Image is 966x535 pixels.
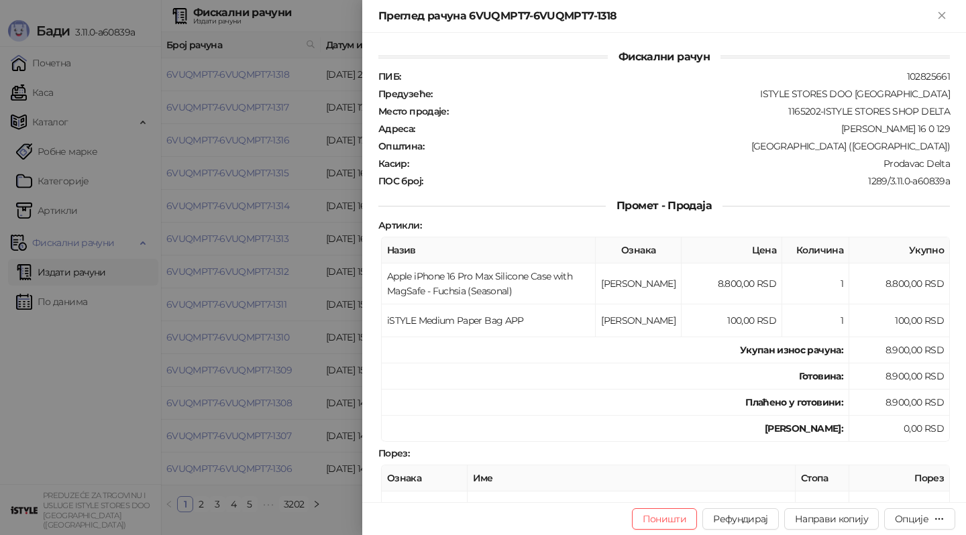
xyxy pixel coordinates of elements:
td: 100,00 RSD [682,304,782,337]
td: 8.800,00 RSD [682,263,782,304]
td: 8.900,00 RSD [849,390,950,416]
strong: ПОС број : [378,175,423,187]
div: [GEOGRAPHIC_DATA] ([GEOGRAPHIC_DATA]) [425,140,951,152]
td: [PERSON_NAME] [596,304,682,337]
td: 8.900,00 RSD [849,337,950,363]
strong: Плаћено у готовини: [745,396,843,408]
td: 8.900,00 RSD [849,363,950,390]
td: 100,00 RSD [849,304,950,337]
div: Преглед рачуна 6VUQMPT7-6VUQMPT7-1318 [378,8,934,24]
th: Ознака [596,237,682,263]
td: 8.800,00 RSD [849,263,950,304]
strong: Касир : [378,158,409,170]
td: 1 [782,304,849,337]
button: Close [934,8,950,24]
div: Prodavac Delta [410,158,951,170]
span: Промет - Продаја [606,199,722,212]
strong: [PERSON_NAME]: [765,422,843,434]
th: Стопа [796,465,849,491]
th: Количина [782,237,849,263]
strong: Артикли : [378,219,421,231]
div: ISTYLE STORES DOO [GEOGRAPHIC_DATA] [434,88,951,100]
strong: Укупан износ рачуна : [740,344,843,356]
th: Укупно [849,237,950,263]
strong: Општина : [378,140,424,152]
div: 102825661 [402,70,951,82]
th: Назив [382,237,596,263]
span: Фискални рачун [608,50,720,63]
td: [PERSON_NAME] [382,491,468,524]
div: 1165202-ISTYLE STORES SHOP DELTA [449,105,951,117]
td: Apple iPhone 16 Pro Max Silicone Case with MagSafe - Fuchsia (Seasonal) [382,263,596,304]
td: 1 [782,263,849,304]
span: Направи копију [795,513,868,525]
td: 0,00 RSD [849,416,950,442]
td: О-ПДВ [468,491,796,524]
strong: Место продаје : [378,105,448,117]
div: Опције [895,513,928,525]
strong: Порез : [378,447,409,459]
th: Порез [849,465,950,491]
th: Ознака [382,465,468,491]
button: Поништи [632,508,698,530]
strong: Предузеће : [378,88,433,100]
strong: ПИБ : [378,70,400,82]
div: [PERSON_NAME] 16 0 129 [417,123,951,135]
button: Опције [884,508,955,530]
button: Направи копију [784,508,879,530]
td: [PERSON_NAME] [596,263,682,304]
th: Име [468,465,796,491]
button: Рефундирај [702,508,779,530]
th: Цена [682,237,782,263]
td: iSTYLE Medium Paper Bag APP [382,304,596,337]
div: 1289/3.11.0-a60839a [424,175,951,187]
td: 20,00% [796,491,849,524]
strong: Адреса : [378,123,415,135]
strong: Готовина : [799,370,843,382]
td: 1.483,33 RSD [849,491,950,524]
